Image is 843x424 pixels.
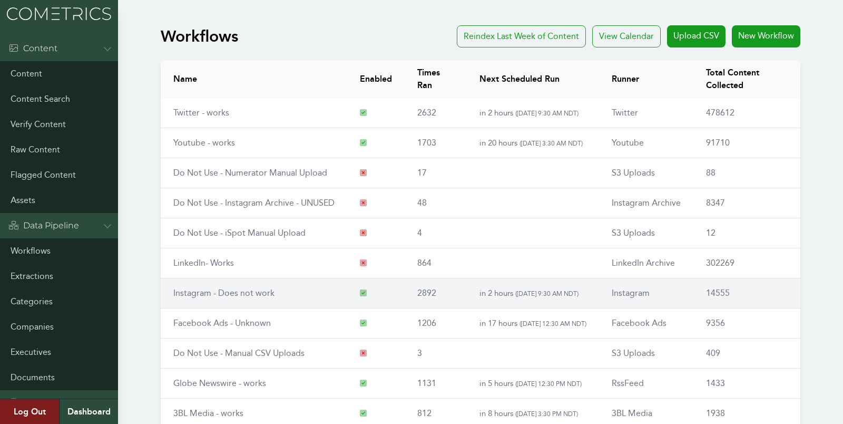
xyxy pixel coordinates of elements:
th: Next Scheduled Run [467,60,599,98]
a: Reindex Last Week of Content [457,25,586,47]
a: Instagram - Does not work [173,288,275,298]
p: in 17 hours [479,317,586,330]
td: 48 [405,188,466,218]
td: 2892 [405,278,466,309]
td: 478612 [693,98,800,128]
td: S3 Uploads [599,158,693,188]
th: Enabled [347,60,405,98]
a: Globe Newswire - works [173,378,266,388]
div: Content [8,42,57,55]
td: 864 [405,248,466,278]
a: LinkedIn- Works [173,258,234,268]
td: Youtube [599,128,693,158]
p: in 8 hours [479,407,586,420]
p: in 2 hours [479,287,586,300]
a: Youtube - works [173,138,235,148]
td: 3 [405,339,466,369]
td: 91710 [693,128,800,158]
a: New Workflow [732,25,800,47]
p: in 5 hours [479,377,586,390]
td: 1131 [405,369,466,399]
td: Instagram [599,278,693,309]
td: Facebook Ads [599,309,693,339]
td: 409 [693,339,800,369]
td: 8347 [693,188,800,218]
p: in 2 hours [479,107,586,119]
td: 14555 [693,278,800,309]
td: 12 [693,218,800,248]
a: Do Not Use - Manual CSV Uploads [173,348,305,358]
div: Data Pipeline [8,219,79,232]
td: 4 [405,218,466,248]
a: Twitter - works [173,108,229,118]
span: ( [DATE] 3:30 AM NDT ) [519,139,583,147]
div: View Calendar [592,25,661,47]
a: 3BL Media - works [173,408,243,418]
th: Times Ran [405,60,466,98]
td: 2632 [405,98,466,128]
th: Total Content Collected [693,60,800,98]
span: ( [DATE] 12:30 PM NDT ) [515,380,582,388]
td: 1703 [405,128,466,158]
td: 17 [405,158,466,188]
a: Do Not Use - Instagram Archive - UNUSED [173,198,335,208]
td: RssFeed [599,369,693,399]
a: Do Not Use - iSpot Manual Upload [173,228,306,238]
a: Facebook Ads - Unknown [173,318,271,328]
th: Name [161,60,347,98]
td: LinkedIn Archive [599,248,693,278]
a: Upload CSV [667,25,726,47]
td: 88 [693,158,800,188]
a: Do Not Use - Numerator Manual Upload [173,168,327,178]
td: 302269 [693,248,800,278]
h1: Workflows [161,27,238,46]
a: Dashboard [59,399,118,424]
th: Runner [599,60,693,98]
span: ( [DATE] 9:30 AM NDT ) [515,109,579,117]
td: S3 Uploads [599,218,693,248]
td: 1433 [693,369,800,399]
td: Twitter [599,98,693,128]
div: Admin [8,397,52,409]
span: ( [DATE] 9:30 AM NDT ) [515,290,579,297]
td: S3 Uploads [599,339,693,369]
td: Instagram Archive [599,188,693,218]
td: 1206 [405,309,466,339]
span: ( [DATE] 3:30 PM NDT ) [515,410,578,418]
p: in 20 hours [479,137,586,149]
td: 9356 [693,309,800,339]
span: ( [DATE] 12:30 AM NDT ) [519,320,586,327]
